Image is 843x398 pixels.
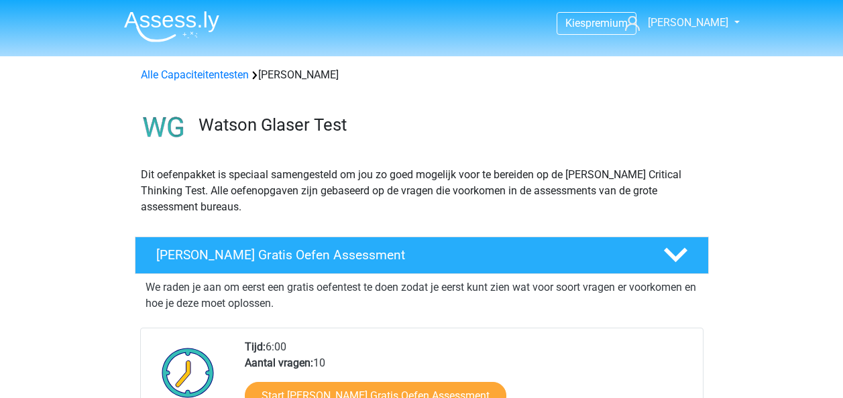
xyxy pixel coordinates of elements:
img: Assessly [124,11,219,42]
span: Kies [565,17,585,29]
div: [PERSON_NAME] [135,67,708,83]
a: [PERSON_NAME] Gratis Oefen Assessment [129,237,714,274]
h3: Watson Glaser Test [199,115,698,135]
b: Aantal vragen: [245,356,313,369]
a: [PERSON_NAME] [620,15,730,31]
b: Tijd: [245,340,266,353]
a: Alle Capaciteitentesten [141,68,249,81]
span: [PERSON_NAME] [648,16,728,29]
h4: [PERSON_NAME] Gratis Oefen Assessment [156,247,642,263]
p: We raden je aan om eerst een gratis oefentest te doen zodat je eerst kunt zien wat voor soort vra... [146,279,698,312]
p: Dit oefenpakket is speciaal samengesteld om jou zo goed mogelijk voor te bereiden op de [PERSON_N... [141,167,703,215]
span: premium [585,17,628,29]
img: watson glaser [135,99,192,156]
a: Kiespremium [557,14,636,32]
